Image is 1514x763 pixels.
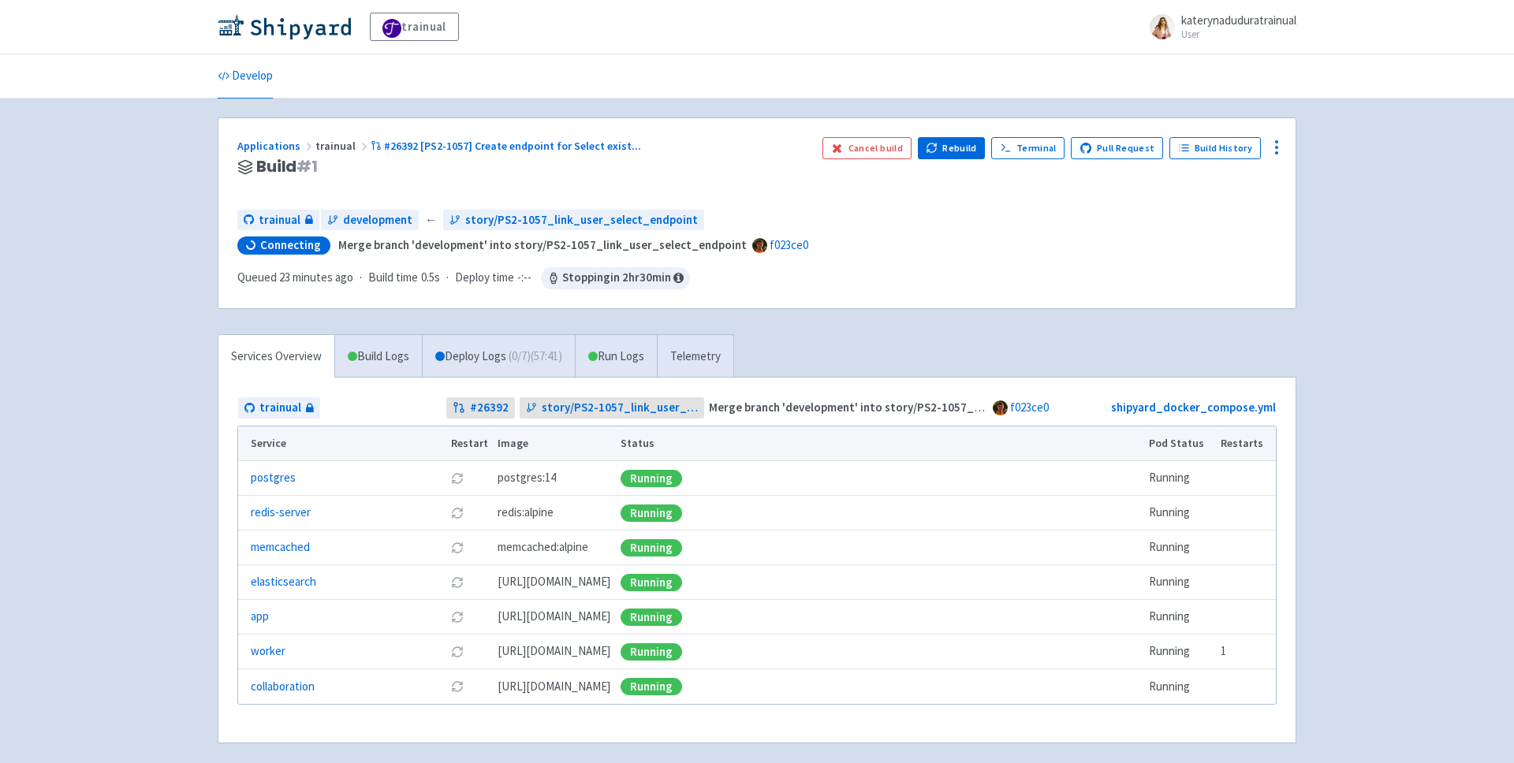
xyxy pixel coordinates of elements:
span: development [343,211,412,229]
td: 1 [1216,635,1276,669]
span: [DOMAIN_NAME][URL] [498,573,610,591]
a: elasticsearch [251,573,316,591]
td: Running [1144,635,1216,669]
img: Shipyard logo [218,14,351,39]
td: Running [1144,669,1216,704]
a: trainual [237,210,319,231]
a: app [251,608,269,626]
a: Telemetry [657,335,733,378]
span: Stopping in 2 hr 30 min [541,267,690,289]
a: Pull Request [1071,137,1163,159]
button: Cancel build [822,137,912,159]
a: #26392 [446,397,515,419]
button: Rebuild [918,137,986,159]
span: Queued [237,270,353,285]
span: trainual [259,399,301,417]
a: redis-server [251,504,311,522]
td: Running [1144,600,1216,635]
span: 0.5s [421,269,440,287]
button: Restart pod [451,576,464,589]
strong: # 26392 [470,399,509,417]
a: Applications [237,139,315,153]
span: story/PS2-1057_link_user_select_endpoint [542,399,699,417]
div: · · [237,267,690,289]
span: memcached:alpine [498,538,588,556]
a: development [321,210,419,231]
span: Build [256,158,318,176]
span: redis:alpine [498,504,554,522]
a: worker [251,642,285,661]
a: memcached [251,538,310,556]
span: postgres:14 [498,469,556,487]
a: postgres [251,469,296,487]
a: #26392 [PS2-1057] Create endpoint for Select exist... [371,139,643,153]
div: Running [621,678,682,695]
span: -:-- [517,269,531,287]
button: Restart pod [451,611,464,623]
a: Run Logs [575,335,657,378]
a: story/PS2-1057_link_user_select_endpoint [520,397,705,419]
div: Running [621,470,682,487]
td: Running [1144,461,1216,496]
th: Pod Status [1144,426,1216,461]
span: #26392 [PS2-1057] Create endpoint for Select exist ... [384,139,641,153]
th: Service [238,426,446,461]
div: Running [621,504,682,522]
div: Running [621,574,682,591]
time: 23 minutes ago [279,270,353,285]
a: collaboration [251,678,315,696]
th: Status [616,426,1144,461]
th: Restarts [1216,426,1276,461]
span: Deploy time [455,269,514,287]
a: katerynaduduratrainual User [1140,14,1296,39]
span: [DOMAIN_NAME][URL] [498,608,610,626]
a: Build Logs [335,335,422,378]
button: Restart pod [451,507,464,519]
span: trainual [259,211,300,229]
span: Connecting [260,237,321,253]
button: Restart pod [451,646,464,658]
span: [DOMAIN_NAME][URL] [498,678,610,696]
td: Running [1144,565,1216,600]
td: Running [1144,496,1216,530]
a: story/PS2-1057_link_user_select_endpoint [443,210,704,231]
a: f023ce0 [1010,400,1049,415]
span: [DOMAIN_NAME][URL] [498,642,610,661]
div: Running [621,539,682,556]
strong: Merge branch 'development' into story/PS2-1057_link_user_select_endpoint [709,400,1117,415]
a: Terminal [991,137,1065,159]
span: ← [425,211,437,229]
button: Restart pod [451,542,464,554]
span: katerynaduduratrainual [1181,13,1296,28]
button: Restart pod [451,680,464,693]
a: Develop [218,54,273,99]
a: Build History [1169,137,1261,159]
a: trainual [370,13,459,41]
span: trainual [315,139,371,153]
small: User [1181,29,1296,39]
a: trainual [238,397,320,419]
span: story/PS2-1057_link_user_select_endpoint [465,211,698,229]
strong: Merge branch 'development' into story/PS2-1057_link_user_select_endpoint [338,237,747,252]
div: Running [621,643,682,661]
a: f023ce0 [770,237,808,252]
span: # 1 [296,155,318,177]
th: Image [493,426,616,461]
a: shipyard_docker_compose.yml [1111,400,1276,415]
td: Running [1144,530,1216,565]
a: Services Overview [218,335,334,378]
span: Build time [368,269,418,287]
div: Running [621,609,682,626]
a: Deploy Logs (0/7)(57:41) [422,335,575,378]
button: Restart pod [451,472,464,485]
span: ( 0 / 7 ) (57:41) [509,348,562,366]
th: Restart [446,426,493,461]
